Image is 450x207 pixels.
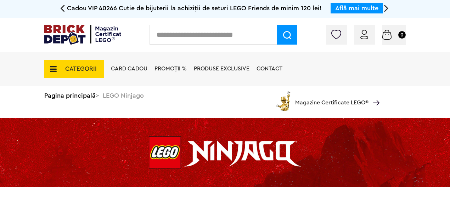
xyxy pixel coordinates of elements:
[369,91,379,97] a: Magazine Certificate LEGO®
[154,66,187,71] a: PROMOȚII %
[398,31,406,39] small: 0
[67,5,322,11] span: Cadou VIP 40266 Cutie de bijuterii la achiziții de seturi LEGO Friends de minim 120 lei!
[257,66,282,71] a: Contact
[111,66,147,71] a: Card Cadou
[194,66,249,71] a: Produse exclusive
[65,66,97,72] span: CATEGORII
[295,90,369,106] span: Magazine Certificate LEGO®
[335,5,378,11] a: Află mai multe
